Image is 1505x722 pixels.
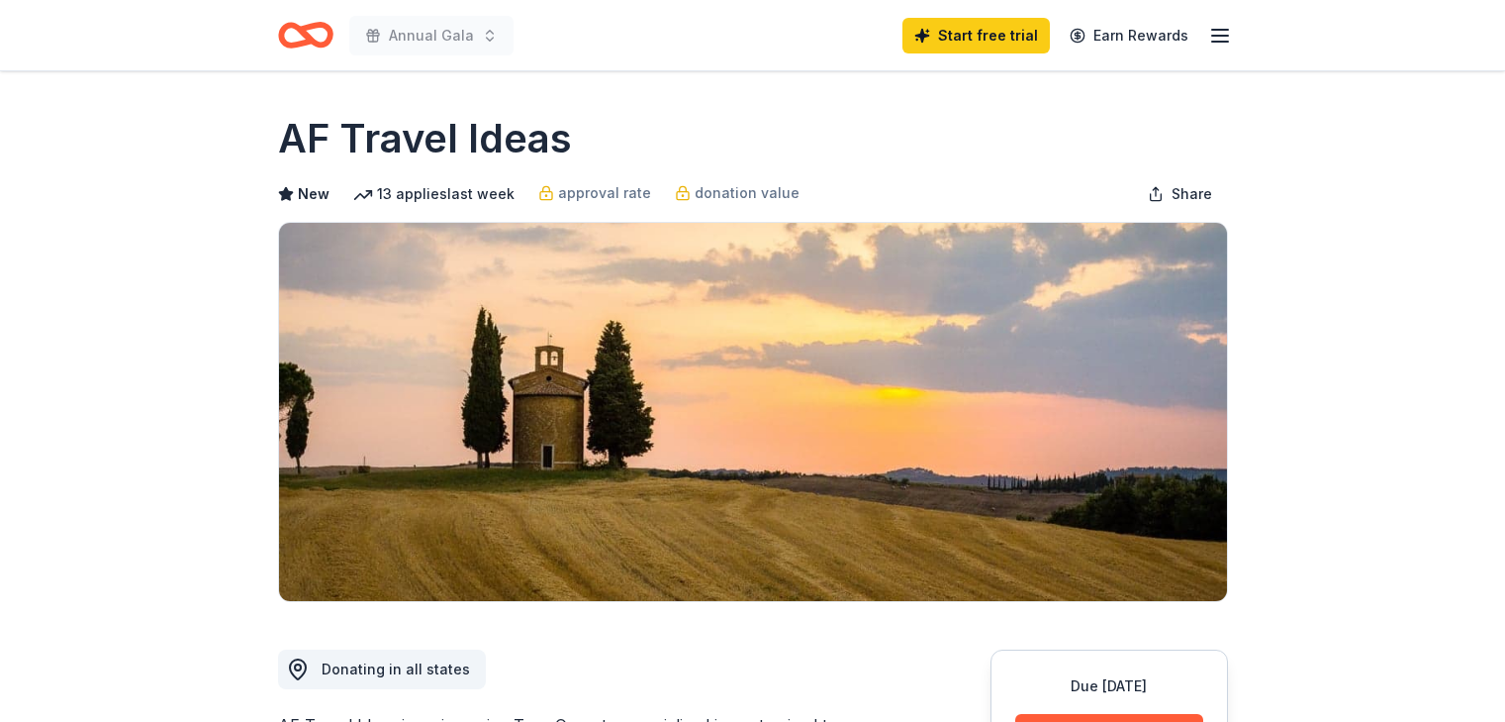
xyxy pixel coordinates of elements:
a: Home [278,12,333,58]
span: approval rate [558,181,651,205]
div: Due [DATE] [1015,674,1203,698]
a: Start free trial [902,18,1050,53]
a: approval rate [538,181,651,205]
button: Annual Gala [349,16,514,55]
img: Image for AF Travel Ideas [279,223,1227,601]
span: Donating in all states [322,661,470,677]
a: Earn Rewards [1058,18,1200,53]
button: Share [1132,174,1228,214]
span: New [298,182,329,206]
span: Annual Gala [389,24,474,48]
span: donation value [695,181,800,205]
div: 13 applies last week [353,182,515,206]
a: donation value [675,181,800,205]
h1: AF Travel Ideas [278,111,572,166]
span: Share [1172,182,1212,206]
